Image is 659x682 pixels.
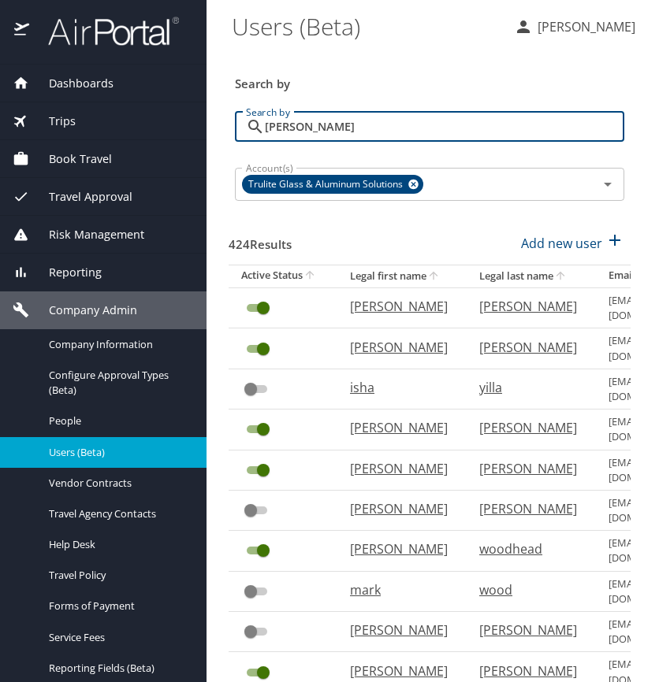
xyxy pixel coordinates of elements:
[350,662,448,680] p: [PERSON_NAME]
[49,445,188,460] span: Users (Beta)
[553,269,569,284] button: sort
[265,112,624,142] input: Search by name or email
[29,188,132,206] span: Travel Approval
[232,2,501,50] h1: Users (Beta)
[479,539,577,558] p: woodhead
[229,265,337,287] th: Active Status
[350,459,448,478] p: [PERSON_NAME]
[479,418,577,437] p: [PERSON_NAME]
[29,150,112,168] span: Book Travel
[49,630,188,645] span: Service Fees
[29,264,102,281] span: Reporting
[229,226,292,254] h3: 424 Results
[350,297,448,316] p: [PERSON_NAME]
[350,539,448,558] p: [PERSON_NAME]
[14,16,31,46] img: icon-airportal.png
[49,413,188,428] span: People
[479,459,577,478] p: [PERSON_NAME]
[350,580,448,599] p: mark
[29,302,137,319] span: Company Admin
[479,662,577,680] p: [PERSON_NAME]
[49,476,188,491] span: Vendor Contracts
[350,378,448,397] p: isha
[479,499,577,518] p: [PERSON_NAME]
[242,176,412,193] span: Trulite Glass & Aluminum Solutions
[479,621,577,639] p: [PERSON_NAME]
[49,568,188,583] span: Travel Policy
[49,337,188,352] span: Company Information
[29,226,144,243] span: Risk Management
[49,537,188,552] span: Help Desk
[479,338,577,357] p: [PERSON_NAME]
[521,234,602,253] p: Add new user
[337,265,467,287] th: Legal first name
[467,265,596,287] th: Legal last name
[242,175,423,194] div: Trulite Glass & Aluminum Solutions
[29,75,114,92] span: Dashboards
[235,65,624,93] h3: Search by
[350,621,448,639] p: [PERSON_NAME]
[49,506,188,521] span: Travel Agency Contacts
[49,661,188,676] span: Reporting Fields (Beta)
[31,16,179,46] img: airportal-logo.png
[49,368,188,398] span: Configure Approval Types (Beta)
[426,269,442,284] button: sort
[29,113,76,130] span: Trips
[303,269,318,284] button: sort
[350,499,448,518] p: [PERSON_NAME]
[479,378,577,397] p: yilla
[515,226,631,261] button: Add new user
[479,297,577,316] p: [PERSON_NAME]
[508,13,642,41] button: [PERSON_NAME]
[350,338,448,357] p: [PERSON_NAME]
[533,17,635,36] p: [PERSON_NAME]
[597,173,619,195] button: Open
[479,580,577,599] p: wood
[49,599,188,613] span: Forms of Payment
[350,418,448,437] p: [PERSON_NAME]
